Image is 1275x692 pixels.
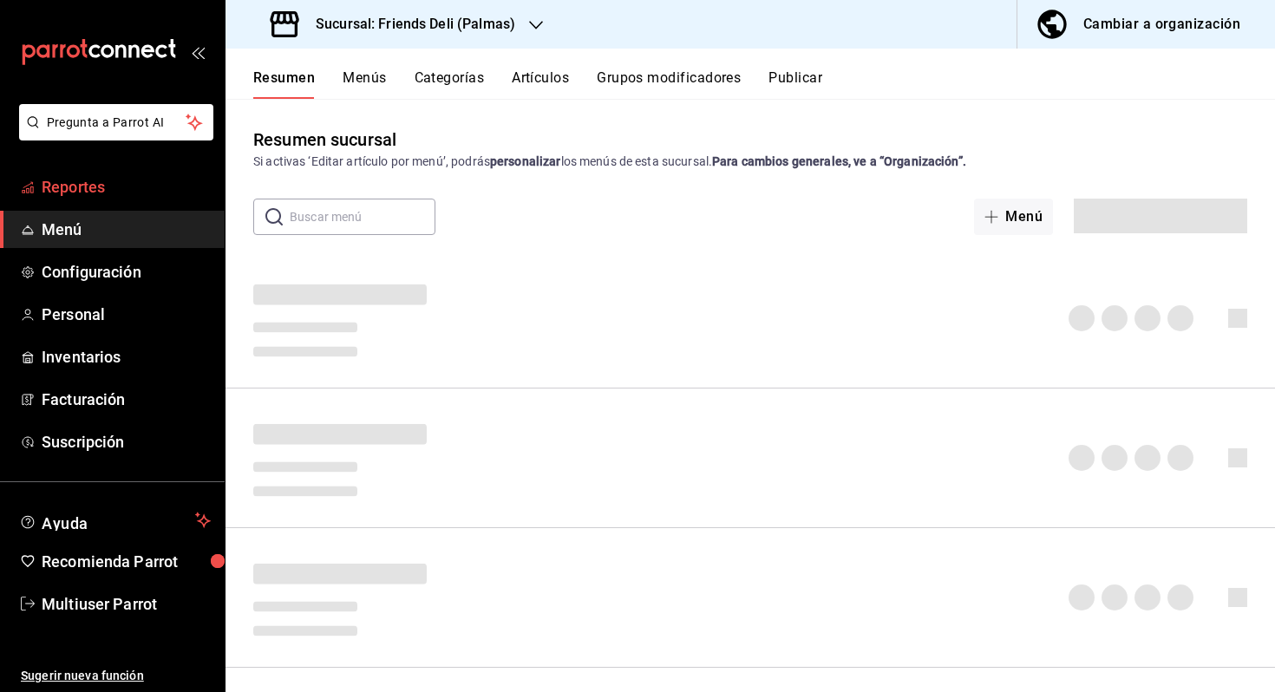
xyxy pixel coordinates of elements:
[42,175,211,199] span: Reportes
[42,345,211,369] span: Inventarios
[415,69,485,99] button: Categorías
[42,218,211,241] span: Menú
[490,154,561,168] strong: personalizar
[253,69,1275,99] div: navigation tabs
[42,260,211,284] span: Configuración
[597,69,741,99] button: Grupos modificadores
[42,388,211,411] span: Facturación
[12,126,213,144] a: Pregunta a Parrot AI
[343,69,386,99] button: Menús
[974,199,1053,235] button: Menú
[191,45,205,59] button: open_drawer_menu
[47,114,186,132] span: Pregunta a Parrot AI
[21,667,211,685] span: Sugerir nueva función
[42,510,188,531] span: Ayuda
[712,154,966,168] strong: Para cambios generales, ve a “Organización”.
[42,592,211,616] span: Multiuser Parrot
[302,14,515,35] h3: Sucursal: Friends Deli (Palmas)
[42,430,211,454] span: Suscripción
[512,69,569,99] button: Artículos
[19,104,213,140] button: Pregunta a Parrot AI
[253,153,1247,171] div: Si activas ‘Editar artículo por menú’, podrás los menús de esta sucursal.
[253,69,315,99] button: Resumen
[42,550,211,573] span: Recomienda Parrot
[768,69,822,99] button: Publicar
[290,199,435,234] input: Buscar menú
[42,303,211,326] span: Personal
[1083,12,1240,36] div: Cambiar a organización
[253,127,396,153] div: Resumen sucursal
